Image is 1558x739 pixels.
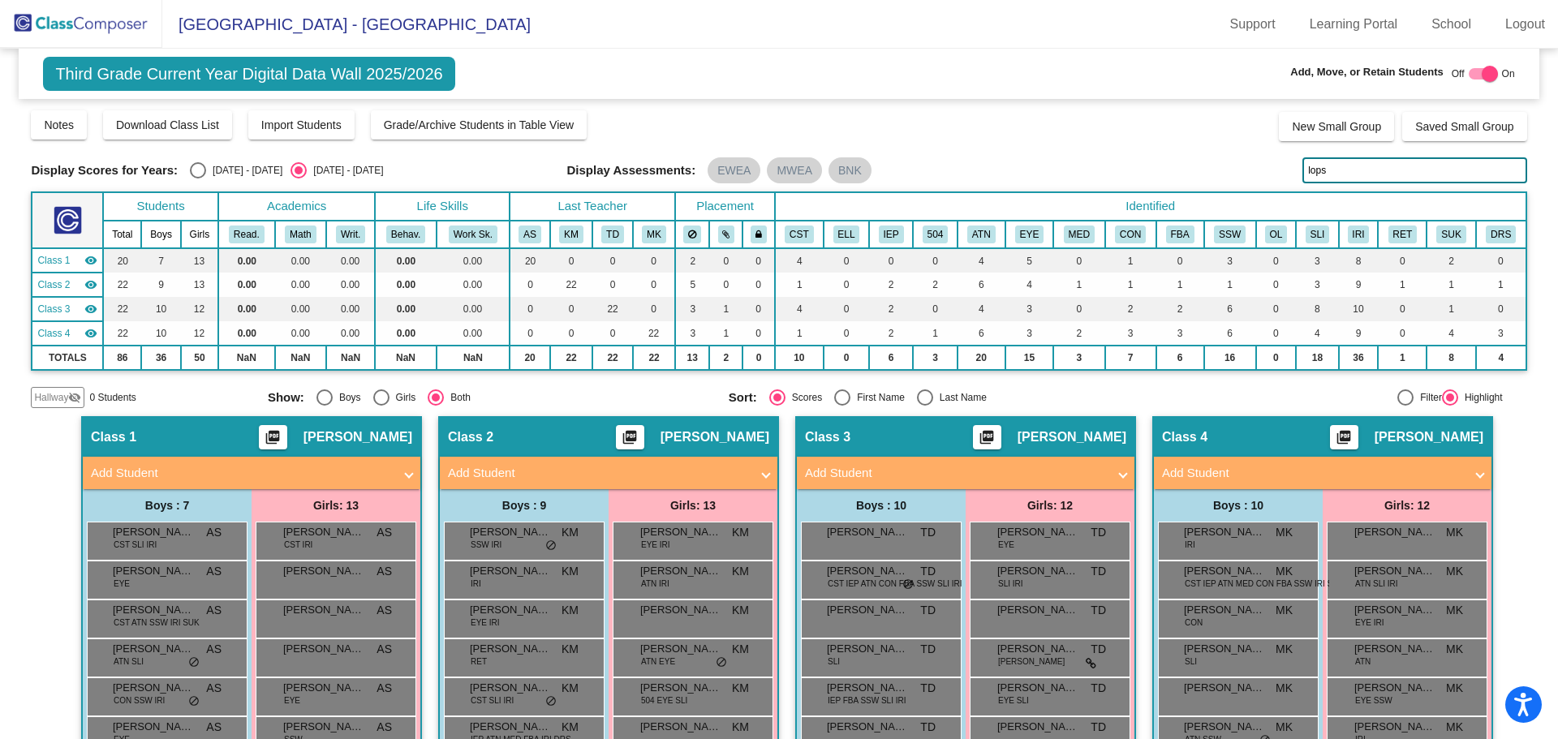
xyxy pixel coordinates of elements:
th: Dr. Sloane [1476,221,1526,248]
td: 0 [592,321,633,346]
td: 0.00 [375,297,436,321]
td: 1 [1427,297,1476,321]
td: 0.00 [218,297,275,321]
th: English Language Learner [824,221,869,248]
th: Girls [181,221,218,248]
td: 0 [1378,248,1427,273]
div: Last Name [933,390,987,405]
td: 0 [742,248,775,273]
span: [PERSON_NAME] [1375,429,1483,445]
td: 0 [824,321,869,346]
span: Class 2 [37,277,70,292]
td: 2 [1105,297,1156,321]
td: 22 [103,273,141,297]
td: 0.00 [218,248,275,273]
span: [PERSON_NAME] [303,429,412,445]
td: 0.00 [375,248,436,273]
td: NaN [326,346,375,370]
td: 2 [709,346,742,370]
td: 1 [1378,346,1427,370]
td: 13 [181,273,218,297]
div: Both [444,390,471,405]
a: Logout [1492,11,1558,37]
button: OL [1265,226,1288,243]
td: 22 [633,346,675,370]
button: RET [1388,226,1418,243]
mat-panel-title: Add Student [1162,464,1464,483]
td: 0.00 [375,321,436,346]
td: Tina Delekta - No Class Name [32,297,103,321]
span: Notes [44,118,74,131]
td: 2 [675,248,709,273]
th: Keep with teacher [742,221,775,248]
td: 2 [1053,321,1104,346]
mat-radio-group: Select an option [729,389,1177,406]
th: Last Teacher [510,192,675,221]
div: Boys : 10 [797,489,966,522]
td: 50 [181,346,218,370]
th: Step Up Kindergarten [1427,221,1476,248]
td: 0.00 [218,321,275,346]
mat-panel-title: Add Student [91,464,393,483]
button: SLI [1306,226,1330,243]
td: 3 [675,321,709,346]
button: MK [642,226,666,243]
span: Class 1 [91,429,136,445]
td: 4 [958,248,1005,273]
mat-icon: picture_as_pdf [977,429,996,452]
span: Download Class List [116,118,219,131]
td: 0.00 [218,273,275,297]
td: 0 [824,273,869,297]
td: 4 [775,248,824,273]
th: Retained [1378,221,1427,248]
th: Daily Medication [1053,221,1104,248]
div: Boys [333,390,361,405]
div: Girls: 13 [252,489,420,522]
td: Abigail Szagesh - No Class Name [32,248,103,273]
span: [PERSON_NAME] [661,429,769,445]
td: 6 [1204,321,1256,346]
th: Speech/Language Services [1296,221,1338,248]
td: 0 [742,346,775,370]
td: 0 [1476,248,1526,273]
td: 1 [775,321,824,346]
td: 4 [1296,321,1338,346]
span: New Small Group [1292,120,1381,133]
span: [GEOGRAPHIC_DATA] - [GEOGRAPHIC_DATA] [162,11,531,37]
td: 18 [1296,346,1338,370]
td: 0 [550,248,592,273]
td: 0 [550,321,592,346]
td: 0 [742,273,775,297]
button: EYE [1015,226,1044,243]
td: 0 [913,297,958,321]
th: Online Student [1256,221,1297,248]
mat-chip: EWEA [708,157,760,183]
td: 0 [913,248,958,273]
td: 20 [958,346,1005,370]
td: 3 [1053,346,1104,370]
button: Print Students Details [1330,425,1358,449]
td: 0 [592,273,633,297]
span: Display Assessments: [567,163,696,178]
td: 4 [775,297,824,321]
button: Writ. [336,226,365,243]
td: 1 [1105,248,1156,273]
td: NaN [218,346,275,370]
span: Show: [268,390,304,405]
td: 22 [103,321,141,346]
button: Import Students [248,110,355,140]
td: 3 [1105,321,1156,346]
td: 0 [1476,297,1526,321]
div: Boys : 9 [440,489,609,522]
td: 1 [709,297,742,321]
button: CST [785,226,814,243]
td: 0.00 [326,248,375,273]
td: 1 [1427,273,1476,297]
span: Class 3 [37,302,70,316]
mat-icon: visibility [84,327,97,340]
button: KM [559,226,583,243]
a: Support [1217,11,1289,37]
th: IRIP [1339,221,1379,248]
td: 3 [1296,273,1338,297]
td: 4 [958,297,1005,321]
